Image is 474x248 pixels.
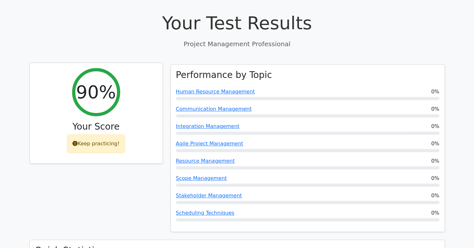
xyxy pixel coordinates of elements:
span: 0% [431,140,439,148]
span: 0% [431,209,439,217]
span: 0% [431,192,439,200]
a: Integration Management [176,123,240,129]
h3: Performance by Topic [176,70,272,81]
a: Communication Management [176,106,252,112]
span: 0% [431,88,439,96]
a: Scheduling Techniques [176,210,234,216]
a: Human Resource Management [176,89,255,95]
a: Stakeholder Management [176,192,242,199]
span: 0% [431,175,439,182]
a: Agile Project Management [176,141,243,147]
a: Scope Management [176,175,227,181]
h3: Your Score [35,121,157,132]
div: Keep practicing! [67,134,125,153]
span: 0% [431,123,439,130]
h2: 90% [76,81,116,103]
p: Project Management Professional [29,39,445,49]
span: 0% [431,157,439,165]
h1: Your Test Results [29,12,445,34]
a: Resource Management [176,158,235,164]
span: 0% [431,105,439,113]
